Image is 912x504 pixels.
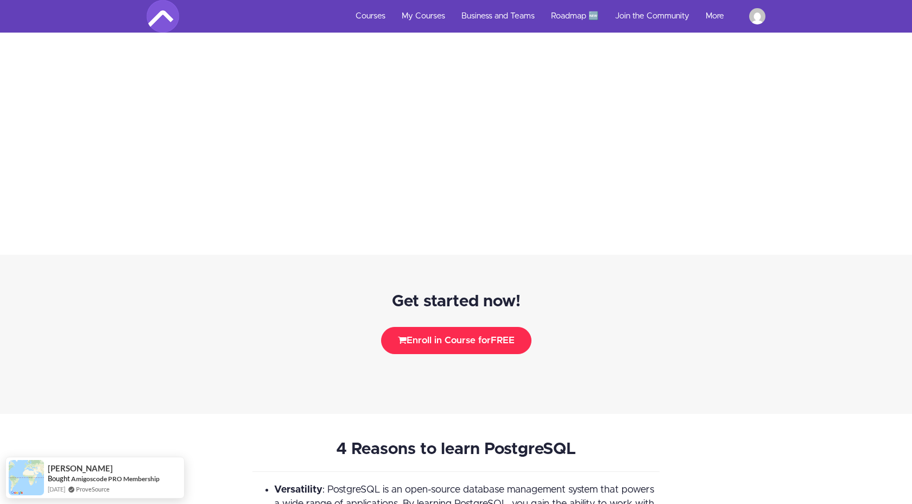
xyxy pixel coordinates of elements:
[491,336,515,345] span: FREE
[336,441,576,457] span: 4 Reasons to learn PostgreSQL
[48,474,70,483] span: Bought
[48,484,65,494] span: [DATE]
[749,8,765,24] img: cepnif@gmail.com
[9,460,44,495] img: provesource social proof notification image
[76,484,110,494] a: ProveSource
[381,327,531,354] button: Enroll in Course forFREE
[274,485,322,495] strong: Versatility
[71,475,160,483] a: Amigoscode PRO Membership
[48,464,113,473] span: [PERSON_NAME]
